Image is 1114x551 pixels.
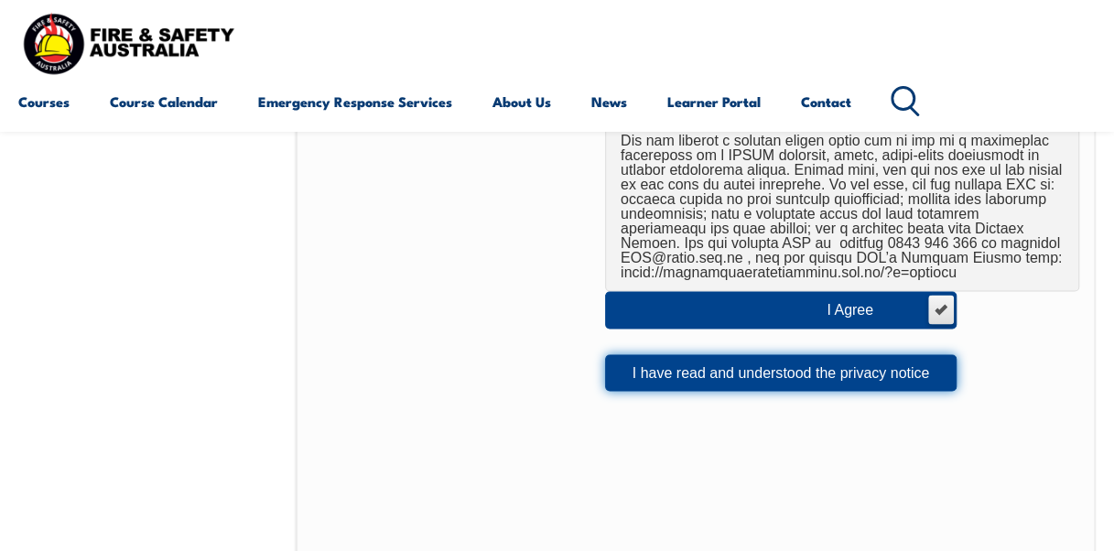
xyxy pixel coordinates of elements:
a: Contact [801,80,851,124]
a: Emergency Response Services [258,80,452,124]
a: About Us [492,80,551,124]
a: Courses [18,80,70,124]
a: Course Calendar [110,80,218,124]
div: I Agree [827,303,910,318]
a: Learner Portal [667,80,761,124]
a: News [591,80,627,124]
button: I have read and understood the privacy notice [605,354,957,391]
